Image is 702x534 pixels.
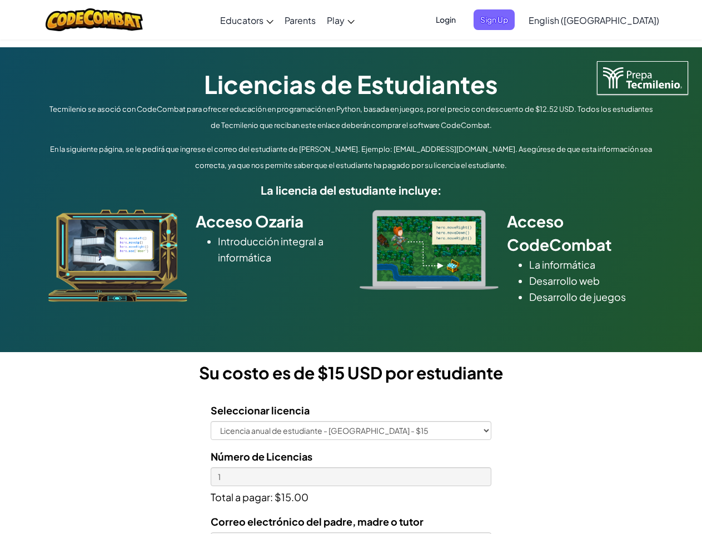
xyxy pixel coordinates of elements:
[360,210,499,290] img: type_real_code.png
[507,210,654,256] h2: Acceso CodeCombat
[220,14,263,26] span: Educators
[597,61,688,95] img: Tecmilenio logo
[46,101,657,133] p: Tecmilenio se asoció con CodeCombat para ofrecer educación en programación en Python, basada en j...
[529,273,654,289] li: Desarrollo web
[279,5,321,35] a: Parents
[529,14,659,26] span: English ([GEOGRAPHIC_DATA])
[321,5,360,35] a: Play
[523,5,665,35] a: English ([GEOGRAPHIC_DATA])
[211,448,312,464] label: Número de Licencias
[46,8,143,31] img: CodeCombat logo
[474,9,515,30] button: Sign Up
[529,256,654,273] li: La informática
[48,210,187,302] img: ozaria_acodus.png
[218,233,343,265] li: Introducción integral a informática
[196,210,343,233] h2: Acceso Ozaria
[46,141,657,174] p: En la siguiente página, se le pedirá que ingrese el correo del estudiante de [PERSON_NAME]. Ejemp...
[529,289,654,305] li: Desarrollo de juegos
[327,14,345,26] span: Play
[215,5,279,35] a: Educators
[46,67,657,101] h1: Licencias de Estudiantes
[211,402,310,418] label: Seleccionar licencia
[429,9,462,30] button: Login
[211,513,424,530] label: Correo electrónico del padre, madre o tutor
[211,486,491,505] p: Total a pagar: $15.00
[46,181,657,199] h5: La licencia del estudiante incluye:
